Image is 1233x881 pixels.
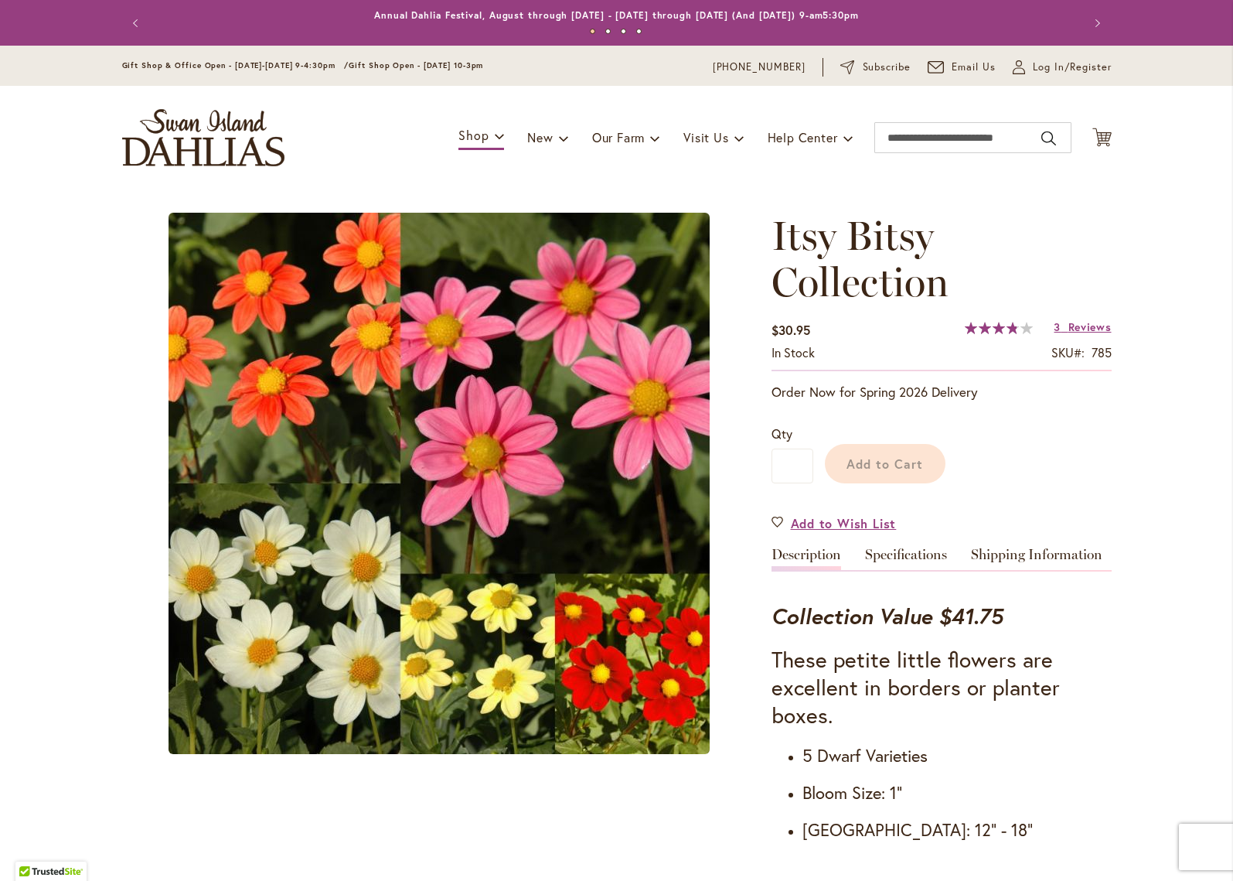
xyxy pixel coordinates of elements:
a: store logo [122,109,284,166]
span: Log In/Register [1033,60,1112,75]
a: Shipping Information [971,548,1102,570]
span: Subscribe [863,60,911,75]
span: Gift Shop & Office Open - [DATE]-[DATE] 9-4:30pm / [122,60,349,70]
button: 3 of 4 [621,29,626,34]
span: $30.95 [771,322,810,338]
a: Subscribe [840,60,911,75]
a: Add to Wish List [771,514,897,532]
h3: These petite little flowers are excellent in borders or planter boxes. [771,646,1112,729]
button: Previous [122,8,153,39]
button: 1 of 4 [590,29,595,34]
span: 3 [1054,319,1061,334]
h4: [GEOGRAPHIC_DATA]: 12" - 18" [802,819,1112,841]
button: 4 of 4 [636,29,642,34]
a: Specifications [865,548,947,570]
span: Visit Us [683,129,728,145]
div: 785 [1092,344,1112,362]
button: 2 of 4 [605,29,611,34]
iframe: Launch Accessibility Center [12,826,55,869]
span: Itsy Bitsy Collection [771,211,949,306]
a: Description [771,548,841,570]
a: 3 Reviews [1054,319,1111,334]
h4: 5 Dwarf Varieties [802,745,1112,767]
button: Next [1081,8,1112,39]
span: Our Farm [592,129,645,145]
span: New [527,129,553,145]
a: [PHONE_NUMBER] [713,60,806,75]
div: Availability [771,344,815,362]
a: Email Us [928,60,996,75]
span: Shop [458,127,489,143]
span: Help Center [768,129,838,145]
strong: Collection Value $41.75 [771,602,1003,630]
span: In stock [771,344,815,360]
h4: Bloom Size: 1" [802,782,1112,804]
span: Qty [771,425,792,442]
a: Annual Dahlia Festival, August through [DATE] - [DATE] through [DATE] (And [DATE]) 9-am5:30pm [374,9,859,21]
span: Gift Shop Open - [DATE] 10-3pm [349,60,483,70]
p: Order Now for Spring 2026 Delivery [771,383,1112,401]
span: Reviews [1068,319,1112,334]
span: Email Us [952,60,996,75]
div: 76% [965,322,1033,334]
span: Add to Wish List [791,514,897,532]
img: main product photo [169,213,710,754]
strong: SKU [1051,344,1085,360]
a: Log In/Register [1013,60,1112,75]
